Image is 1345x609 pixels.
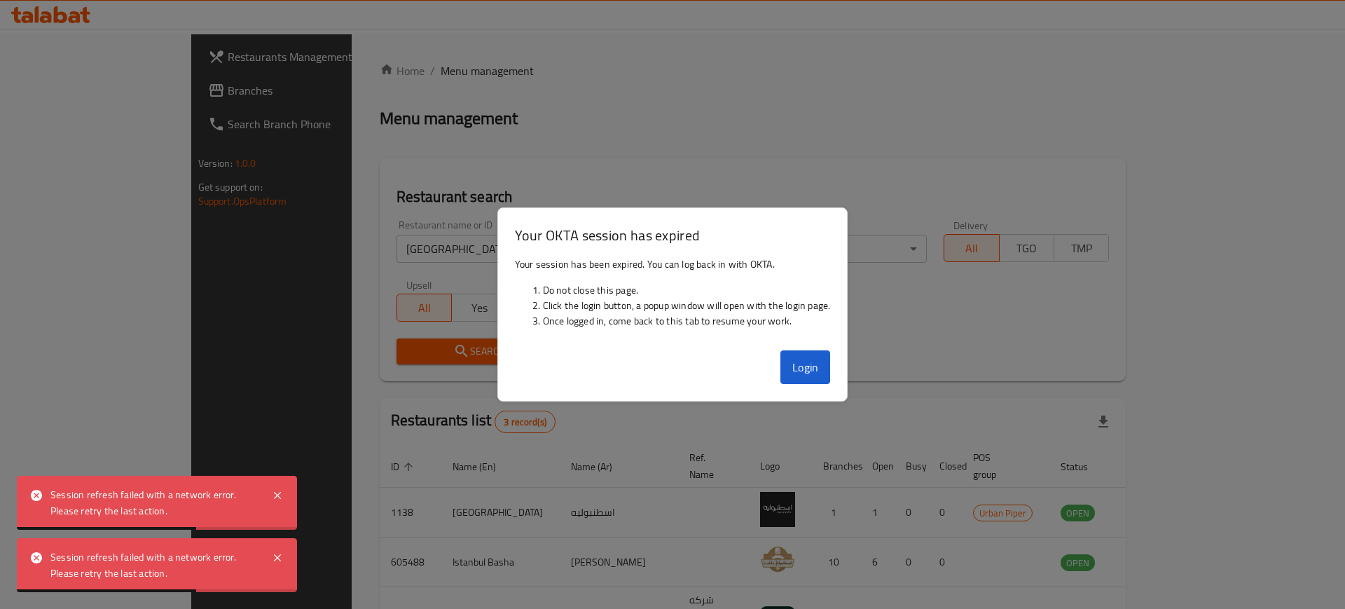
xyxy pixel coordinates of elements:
h3: Your OKTA session has expired [515,225,831,245]
li: Click the login button, a popup window will open with the login page. [543,298,831,313]
div: Session refresh failed with a network error. Please retry the last action. [50,487,258,519]
button: Login [780,350,831,384]
div: Session refresh failed with a network error. Please retry the last action. [50,549,258,581]
li: Do not close this page. [543,282,831,298]
div: Your session has been expired. You can log back in with OKTA. [498,251,848,345]
li: Once logged in, come back to this tab to resume your work. [543,313,831,329]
